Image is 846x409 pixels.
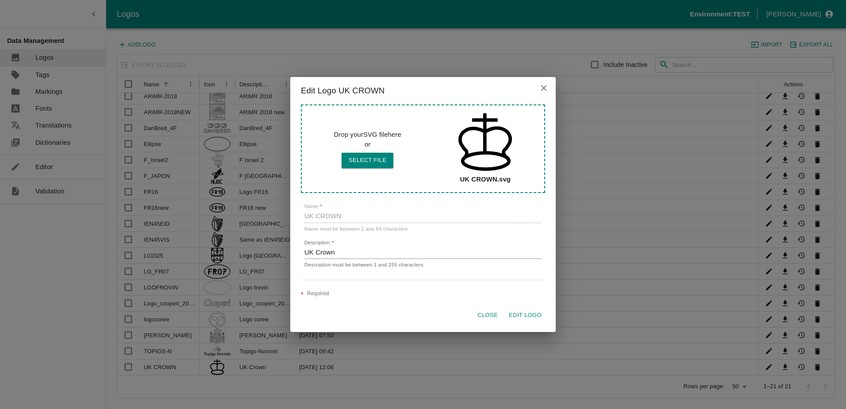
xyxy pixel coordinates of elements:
[307,289,329,298] p: Required
[458,113,512,171] img: UK%20CROWN.svg
[535,80,552,96] button: close
[505,308,545,323] button: Edit Logo
[334,130,401,139] p: Drop your SVG file here
[460,174,511,184] p: UK CROWN.svg
[304,225,542,233] p: Name must be between 1 and 64 characters
[342,153,394,168] button: Drop yourSVG filehereorUK CROWN.svg
[473,308,502,323] button: Close
[290,77,556,104] h2: Edit Logo UK CROWN
[334,139,401,149] p: or
[304,203,322,210] label: Name:
[304,239,334,246] label: Description:
[304,261,542,269] p: Description must be between 1 and 255 characters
